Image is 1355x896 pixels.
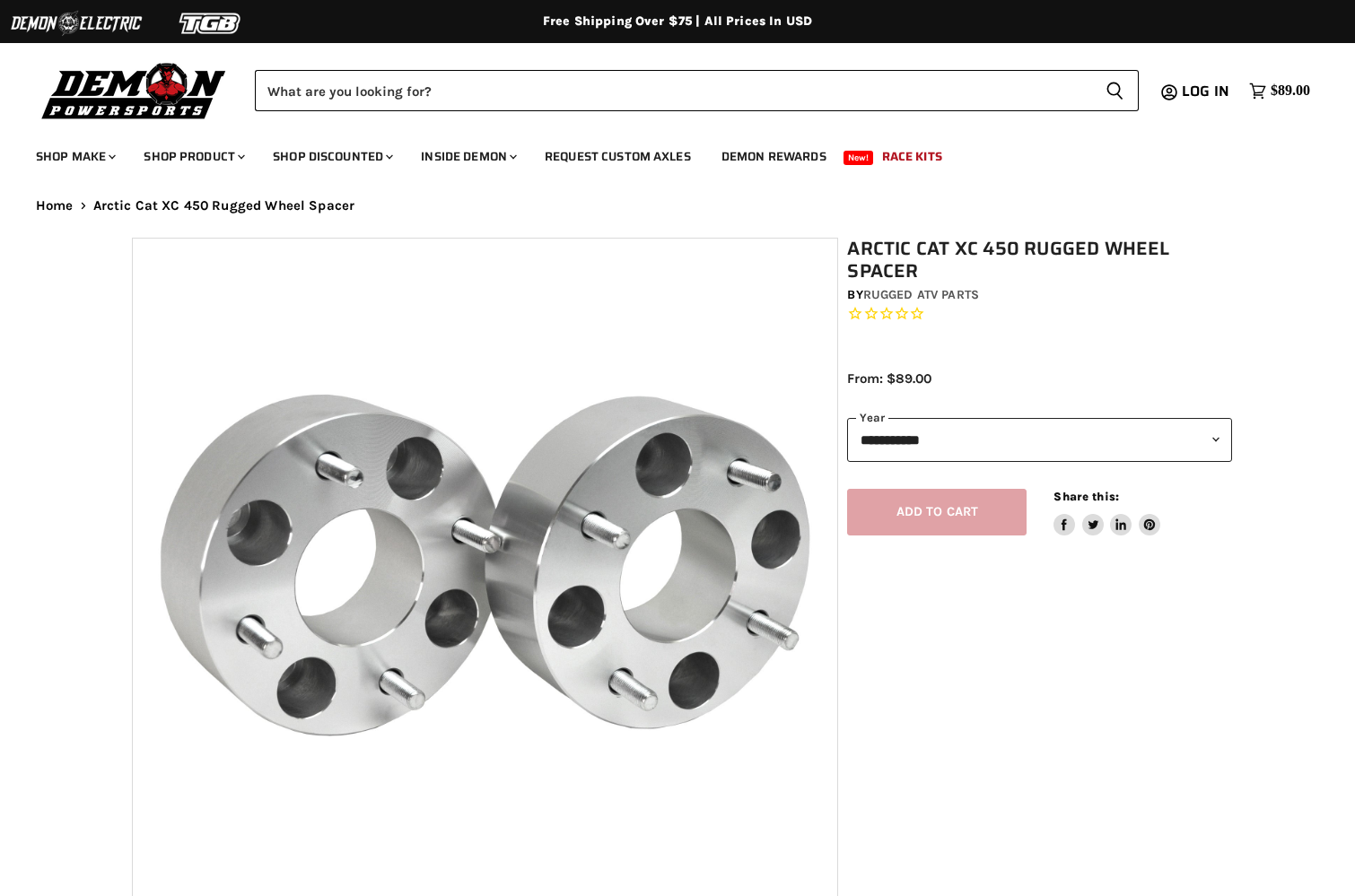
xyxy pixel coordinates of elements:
[255,70,1091,111] input: Search
[1091,70,1139,111] button: Search
[36,58,232,122] img: Demon Powersports
[144,6,278,40] img: TGB Logo 2
[847,238,1232,283] h1: Arctic Cat XC 450 Rugged Wheel Spacer
[869,138,956,175] a: Race Kits
[259,138,404,175] a: Shop Discounted
[130,138,256,175] a: Shop Product
[1182,80,1229,102] span: Log in
[1240,78,1319,104] a: $89.00
[847,418,1232,462] select: year
[36,198,74,213] a: Home
[93,198,355,213] span: Arctic Cat XC 450 Rugged Wheel Spacer
[844,151,874,165] span: New!
[22,138,127,175] a: Shop Make
[1174,83,1240,100] a: Log in
[847,285,1232,305] div: by
[1053,489,1160,536] aside: Share this:
[708,138,840,175] a: Demon Rewards
[1053,490,1118,503] span: Share this:
[22,131,1306,175] ul: Main menu
[863,287,979,302] a: Rugged ATV Parts
[531,138,704,175] a: Request Custom Axles
[9,6,144,40] img: Demon Electric Logo 2
[255,70,1139,111] form: Product
[847,305,1232,324] span: Rated 0.0 out of 5 stars 0 reviews
[847,370,931,387] span: From: $89.00
[407,138,528,175] a: Inside Demon
[1271,83,1310,100] span: $89.00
